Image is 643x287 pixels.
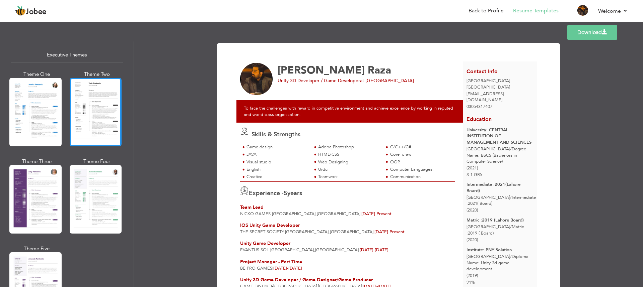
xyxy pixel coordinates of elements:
[467,127,533,146] div: University: CENTRAL INSTITUTION OF MANAGEMENT AND SCIENCES
[11,71,63,78] div: Theme One
[240,240,290,247] span: Unity Game Developer
[598,7,628,15] a: Welcome
[510,224,512,230] span: /
[318,174,379,180] div: Teamwork
[467,254,528,272] span: [GEOGRAPHIC_DATA] Diploma Name: Unity 3d game development
[373,247,375,253] span: -
[273,265,302,271] span: [DATE]
[240,277,373,283] span: Unity 3D Game Developer / Game Designer/Game Producer
[513,7,559,15] a: Resume Templates
[11,48,123,62] div: Executive Themes
[360,211,361,217] span: |
[510,146,512,152] span: /
[240,265,272,271] span: Be Pro Games
[467,237,478,243] span: (2020)
[368,63,391,77] span: Raza
[246,144,308,150] div: Game design
[390,151,451,158] div: Corel draw
[467,217,533,224] div: Matric :2019 (Lahore Board)
[71,158,123,165] div: Theme Four
[246,151,308,158] div: JAVA
[329,229,330,235] span: ,
[361,211,391,217] span: Present
[249,189,284,197] span: Experience -
[467,104,492,110] span: 03054317407
[317,211,360,217] span: [GEOGRAPHIC_DATA]
[467,165,478,171] span: (2021)
[240,222,300,229] span: IOS Unity Game Developer
[315,211,317,217] span: ,
[510,194,512,200] span: /
[577,5,588,16] img: Profile Img
[236,100,467,123] div: To face the challenges with reward in competitive environment and achieve excellence by working i...
[467,194,536,207] span: [GEOGRAPHIC_DATA] Intermediate :2021( Board)
[567,25,617,40] a: Download
[360,247,388,253] span: [DATE]
[284,189,302,198] label: years
[246,174,308,180] div: Creative
[240,211,271,217] span: NICKO GAMES
[467,224,524,236] span: [GEOGRAPHIC_DATA] Matric :2019 ( Board)
[467,172,482,178] span: 3.1 GPA
[252,130,300,139] span: Skills & Strengths
[467,68,498,75] span: Contact Info
[467,84,510,90] span: [GEOGRAPHIC_DATA]
[467,181,533,194] div: Intermediate :2021(Lahore Board)
[467,273,478,279] span: (2019)
[390,166,451,173] div: Computer Languages.
[278,78,360,84] span: Unity 3D Developer / Game Developer
[373,229,374,235] span: |
[315,247,359,253] span: [GEOGRAPHIC_DATA]
[273,265,288,271] span: [DATE]
[467,116,492,123] span: Education
[240,259,302,265] span: Project Manager - Part Time
[246,166,308,173] div: English
[467,207,478,213] span: (2020)
[467,146,526,164] span: [GEOGRAPHIC_DATA] Degree Name: BSCS (Bachelors in Computer Science)
[240,229,284,235] span: The Secret Society
[71,71,123,78] div: Theme Two
[467,91,504,103] span: [EMAIL_ADDRESS][DOMAIN_NAME]
[15,6,26,16] img: jobee.io
[272,265,273,271] span: |
[269,247,270,253] span: -
[390,144,451,150] div: C/C++/C#
[284,189,287,197] span: 5
[270,247,314,253] span: [GEOGRAPHIC_DATA]
[467,78,510,84] span: [GEOGRAPHIC_DATA]
[15,6,47,16] a: Jobee
[360,247,375,253] span: [DATE]
[11,245,63,252] div: Theme Five
[359,247,360,253] span: |
[318,144,379,150] div: Adobe Photoshop
[314,247,315,253] span: ,
[467,279,475,285] span: 91%
[26,8,47,16] span: Jobee
[240,204,264,210] span: Team Lead
[11,158,63,165] div: Theme Three
[469,7,504,15] a: Back to Profile
[390,159,451,165] div: OOP.
[375,211,376,217] span: -
[318,151,379,158] div: HTML/CSS
[388,229,389,235] span: -
[318,159,379,165] div: Web Designing
[287,265,288,271] span: -
[240,63,273,96] img: No image
[374,229,389,235] span: [DATE]
[360,78,414,84] span: at [GEOGRAPHIC_DATA]
[278,63,365,77] span: [PERSON_NAME]
[390,174,451,180] div: Communication
[467,247,533,253] div: Institute: PNY Solution
[374,229,405,235] span: Present
[284,229,285,235] span: -
[285,229,329,235] span: [GEOGRAPHIC_DATA]
[246,159,308,165] div: Visual studio
[361,211,376,217] span: [DATE]
[318,166,379,173] div: Urdu
[510,254,512,260] span: /
[330,229,373,235] span: [GEOGRAPHIC_DATA]
[271,211,272,217] span: -
[240,247,269,253] span: Evantus Sol
[272,211,315,217] span: [GEOGRAPHIC_DATA]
